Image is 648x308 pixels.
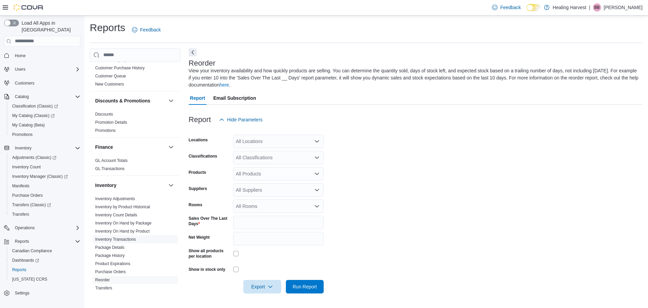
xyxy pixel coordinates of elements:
[15,239,29,244] span: Reports
[314,139,320,144] button: Open list of options
[129,23,163,37] a: Feedback
[12,113,55,118] span: My Catalog (Classic)
[12,248,52,254] span: Canadian Compliance
[95,261,130,266] a: Product Expirations
[12,164,41,170] span: Inventory Count
[95,205,150,209] a: Inventory by Product Historical
[95,182,116,189] h3: Inventory
[12,79,80,87] span: Customers
[9,102,61,110] a: Classification (Classic)
[189,59,215,67] h3: Reorder
[12,52,28,60] a: Home
[9,112,57,120] a: My Catalog (Classic)
[604,3,643,11] p: [PERSON_NAME]
[95,82,124,87] a: New Customers
[95,269,126,274] a: Purchase Orders
[12,93,80,101] span: Catalog
[95,97,150,104] h3: Discounts & Promotions
[9,172,80,181] span: Inventory Manager (Classic)
[12,212,29,217] span: Transfers
[15,67,25,72] span: Users
[95,144,166,150] button: Finance
[13,4,44,11] img: Cova
[9,256,80,264] span: Dashboards
[216,113,265,126] button: Hide Parameters
[90,157,181,175] div: Finance
[95,73,126,79] span: Customer Queue
[12,183,29,189] span: Manifests
[12,237,32,245] button: Reports
[12,93,31,101] button: Catalog
[1,78,83,88] button: Customers
[500,4,521,11] span: Feedback
[12,202,51,208] span: Transfers (Classic)
[9,172,71,181] a: Inventory Manager (Classic)
[12,289,32,297] a: Settings
[95,120,127,125] a: Promotion Details
[189,202,202,208] label: Rooms
[95,97,166,104] button: Discounts & Promotions
[314,204,320,209] button: Open list of options
[286,280,324,293] button: Run Report
[95,196,135,201] a: Inventory Adjustments
[90,195,181,295] div: Inventory
[7,172,83,181] a: Inventory Manager (Classic)
[15,145,31,151] span: Inventory
[95,245,125,250] a: Package Details
[7,265,83,275] button: Reports
[95,229,150,234] a: Inventory On Hand by Product
[9,247,80,255] span: Canadian Compliance
[9,163,44,171] a: Inventory Count
[9,153,59,162] a: Adjustments (Classic)
[95,57,139,62] a: Customer Loyalty Points
[15,225,35,231] span: Operations
[7,200,83,210] a: Transfers (Classic)
[12,224,37,232] button: Operations
[12,103,58,109] span: Classification (Classic)
[15,80,34,86] span: Customers
[95,285,112,291] span: Transfers
[1,51,83,61] button: Home
[95,237,136,242] span: Inventory Transactions
[12,155,56,160] span: Adjustments (Classic)
[220,82,229,88] a: here
[189,48,197,56] button: Next
[90,110,181,137] div: Discounts & Promotions
[12,258,39,263] span: Dashboards
[9,182,80,190] span: Manifests
[9,266,29,274] a: Reports
[7,275,83,284] button: [US_STATE] CCRS
[526,4,541,11] input: Dark Mode
[7,210,83,219] button: Transfers
[227,116,263,123] span: Hide Parameters
[7,256,83,265] a: Dashboards
[15,94,29,99] span: Catalog
[9,266,80,274] span: Reports
[1,65,83,74] button: Users
[9,191,46,199] a: Purchase Orders
[95,213,137,217] a: Inventory Count Details
[95,128,116,133] a: Promotions
[12,193,43,198] span: Purchase Orders
[9,191,80,199] span: Purchase Orders
[9,131,80,139] span: Promotions
[7,101,83,111] a: Classification (Classic)
[140,26,161,33] span: Feedback
[12,144,80,152] span: Inventory
[247,280,277,293] span: Export
[589,3,590,11] p: |
[12,277,47,282] span: [US_STATE] CCRS
[7,111,83,120] a: My Catalog (Classic)
[1,223,83,233] button: Operations
[553,3,587,11] p: Healing Harvest
[95,66,145,70] a: Customer Purchase History
[95,221,152,226] a: Inventory On Hand by Package
[189,67,639,89] div: View your inventory availability and how quickly products are selling. You can determine the quan...
[7,246,83,256] button: Canadian Compliance
[293,283,317,290] span: Run Report
[167,181,175,189] button: Inventory
[95,182,166,189] button: Inventory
